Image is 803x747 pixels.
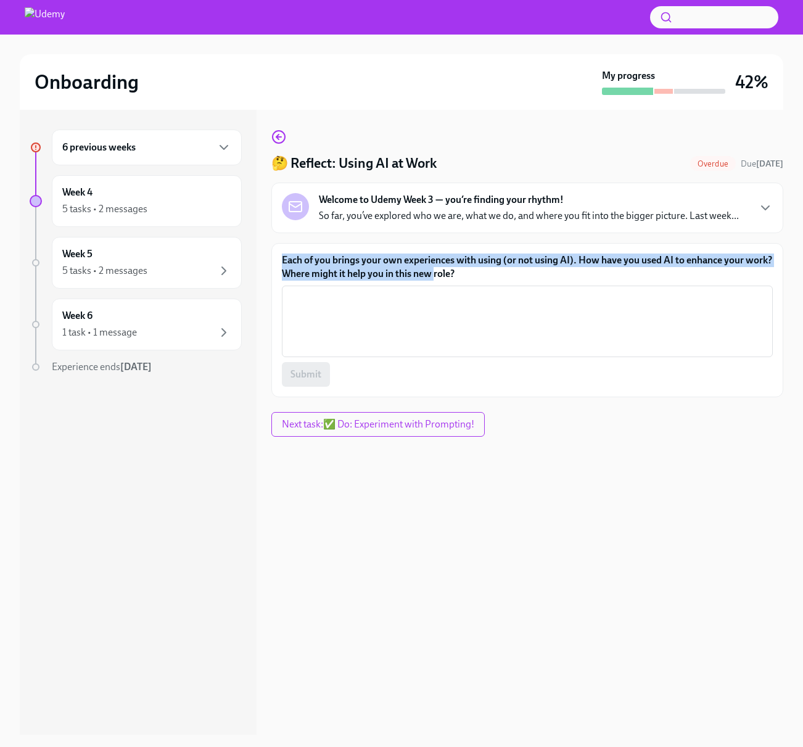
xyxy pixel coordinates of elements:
[741,158,783,170] span: August 17th, 2025 10:00
[282,254,773,281] label: Each of you brings your own experiences with using (or not using AI). How have you used AI to enh...
[52,130,242,165] div: 6 previous weeks
[271,412,485,437] button: Next task:✅ Do: Experiment with Prompting!
[30,175,242,227] a: Week 45 tasks • 2 messages
[602,69,655,83] strong: My progress
[25,7,65,27] img: Udemy
[319,193,564,207] strong: Welcome to Udemy Week 3 — you’re finding your rhythm!
[62,141,136,154] h6: 6 previous weeks
[271,154,437,173] h4: 🤔 Reflect: Using AI at Work
[30,299,242,350] a: Week 61 task • 1 message
[62,264,147,278] div: 5 tasks • 2 messages
[62,186,93,199] h6: Week 4
[62,309,93,323] h6: Week 6
[62,326,137,339] div: 1 task • 1 message
[690,159,736,168] span: Overdue
[35,70,139,94] h2: Onboarding
[52,361,152,373] span: Experience ends
[756,159,783,169] strong: [DATE]
[30,237,242,289] a: Week 55 tasks • 2 messages
[735,71,768,93] h3: 42%
[120,361,152,373] strong: [DATE]
[741,159,783,169] span: Due
[62,202,147,216] div: 5 tasks • 2 messages
[319,209,739,223] p: So far, you’ve explored who we are, what we do, and where you fit into the bigger picture. Last w...
[62,247,93,261] h6: Week 5
[282,418,474,431] span: Next task : ✅ Do: Experiment with Prompting!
